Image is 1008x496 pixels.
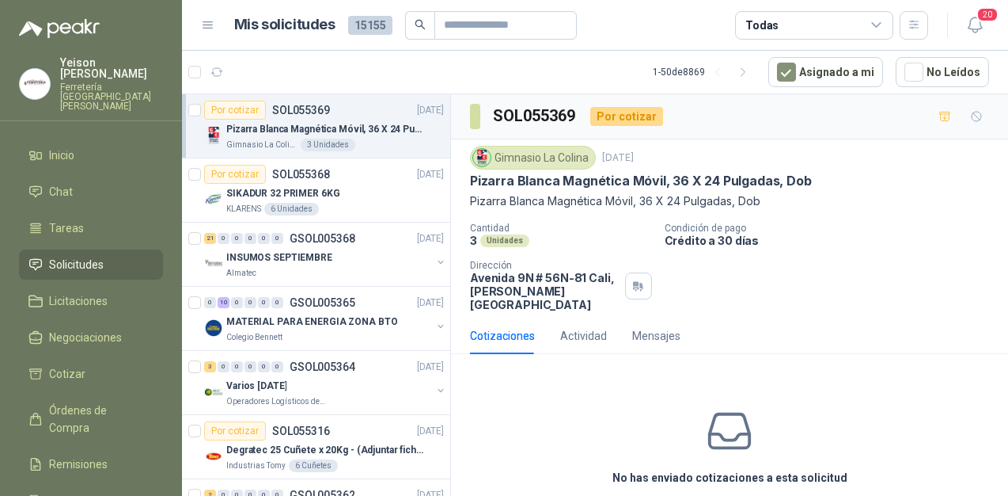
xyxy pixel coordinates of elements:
[19,286,163,316] a: Licitaciones
[60,57,163,79] p: Yeison [PERSON_NAME]
[226,443,423,458] p: Degratec 25 Cuñete x 20Kg - (Adjuntar ficha técnica)
[301,139,355,151] div: 3 Unidades
[612,469,847,486] h3: No has enviado cotizaciones a esta solicitud
[49,147,74,164] span: Inicio
[204,165,266,184] div: Por cotizar
[204,254,223,273] img: Company Logo
[417,296,444,311] p: [DATE]
[417,424,444,439] p: [DATE]
[204,297,216,308] div: 0
[182,158,450,223] a: Por cotizarSOL055368[DATE] Company LogoSIKADUR 32 PRIMER 6KGKLARENS6 Unidades
[49,456,108,473] span: Remisiones
[493,104,578,128] h3: SOL055369
[417,231,444,246] p: [DATE]
[49,256,104,273] span: Solicitudes
[226,315,397,330] p: MATERIAL PARA ENERGIA ZONA BTO
[19,250,163,280] a: Solicitudes
[271,361,283,372] div: 0
[204,229,447,280] a: 21 0 0 0 0 0 GSOL005368[DATE] Company LogoINSUMOS SEPTIEMBREAlmatec
[19,19,100,38] img: Logo peakr
[745,17,779,34] div: Todas
[19,322,163,353] a: Negociaciones
[226,267,256,280] p: Almatec
[415,19,426,30] span: search
[231,361,243,372] div: 0
[244,361,256,372] div: 0
[417,103,444,118] p: [DATE]
[470,271,619,311] p: Avenida 9N # 56N-81 Cali , [PERSON_NAME][GEOGRAPHIC_DATA]
[290,233,355,244] p: GSOL005368
[271,233,283,244] div: 0
[49,329,122,346] span: Negociaciones
[226,139,297,151] p: Gimnasio La Colina
[290,297,355,308] p: GSOL005365
[226,203,261,216] p: KLARENS
[231,297,243,308] div: 0
[204,190,223,209] img: Company Logo
[226,379,286,394] p: Varios [DATE]
[231,233,243,244] div: 0
[182,415,450,479] a: Por cotizarSOL055316[DATE] Company LogoDegratec 25 Cuñete x 20Kg - (Adjuntar ficha técnica)Indust...
[226,395,326,408] p: Operadores Logísticos del Caribe
[19,395,163,443] a: Órdenes de Compra
[348,16,392,35] span: 15155
[632,327,680,345] div: Mensajes
[264,203,319,216] div: 6 Unidades
[289,460,338,472] div: 6 Cuñetes
[258,361,270,372] div: 0
[49,219,84,237] span: Tareas
[653,59,756,85] div: 1 - 50 de 8869
[258,297,270,308] div: 0
[665,234,1002,247] p: Crédito a 30 días
[244,297,256,308] div: 0
[20,69,50,99] img: Company Logo
[19,449,163,479] a: Remisiones
[896,57,989,87] button: No Leídos
[271,297,283,308] div: 0
[60,82,163,111] p: Ferretería [GEOGRAPHIC_DATA][PERSON_NAME]
[417,167,444,182] p: [DATE]
[204,422,266,441] div: Por cotizar
[470,223,652,234] p: Cantidad
[961,11,989,40] button: 20
[182,94,450,158] a: Por cotizarSOL055369[DATE] Company LogoPizarra Blanca Magnética Móvil, 36 X 24 Pulgadas, DobGimna...
[226,250,332,265] p: INSUMOS SEPTIEMBRE
[204,293,447,344] a: 0 10 0 0 0 0 GSOL005365[DATE] Company LogoMATERIAL PARA ENERGIA ZONA BTOColegio Bennett
[204,383,223,402] img: Company Logo
[272,169,330,180] p: SOL055368
[49,292,108,310] span: Licitaciones
[204,447,223,466] img: Company Logo
[234,13,335,36] h1: Mis solicitudes
[480,235,529,247] div: Unidades
[226,331,282,344] p: Colegio Bennett
[204,361,216,372] div: 3
[976,7,999,22] span: 20
[258,233,270,244] div: 0
[290,361,355,372] p: GSOL005364
[218,233,229,244] div: 0
[218,361,229,372] div: 0
[204,357,447,408] a: 3 0 0 0 0 0 GSOL005364[DATE] Company LogoVarios [DATE]Operadores Logísticos del Caribe
[602,151,634,166] p: [DATE]
[226,186,339,201] p: SIKADUR 32 PRIMER 6KG
[204,126,223,145] img: Company Logo
[768,57,883,87] button: Asignado a mi
[470,234,477,247] p: 3
[470,146,596,170] div: Gimnasio La Colina
[590,107,663,126] div: Por cotizar
[49,402,148,437] span: Órdenes de Compra
[19,359,163,389] a: Cotizar
[19,140,163,170] a: Inicio
[665,223,1002,234] p: Condición de pago
[473,149,491,166] img: Company Logo
[49,365,85,383] span: Cotizar
[470,327,535,345] div: Cotizaciones
[19,213,163,243] a: Tareas
[226,122,423,137] p: Pizarra Blanca Magnética Móvil, 36 X 24 Pulgadas, Dob
[272,425,330,437] p: SOL055316
[470,193,989,210] p: Pizarra Blanca Magnética Móvil, 36 X 24 Pulgadas, Dob
[272,105,330,116] p: SOL055369
[417,360,444,375] p: [DATE]
[560,327,607,345] div: Actividad
[204,101,266,120] div: Por cotizar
